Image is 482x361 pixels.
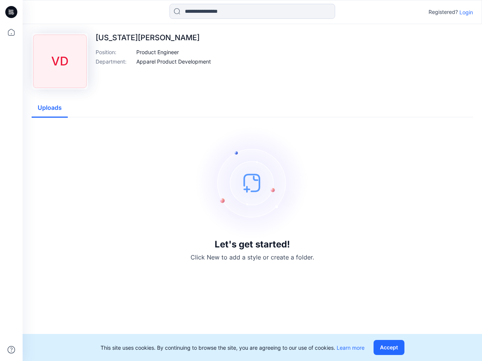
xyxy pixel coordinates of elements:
[337,344,365,351] a: Learn more
[33,35,87,88] div: VD
[196,126,309,239] img: empty-state-image.svg
[96,33,211,42] p: [US_STATE][PERSON_NAME]
[374,340,404,355] button: Accept
[96,48,133,56] p: Position :
[136,58,211,65] p: Apparel Product Development
[136,48,179,56] p: Product Engineer
[96,58,133,65] p: Department :
[32,99,68,118] button: Uploads
[429,8,458,17] p: Registered?
[459,8,473,16] p: Login
[215,239,290,250] h3: Let's get started!
[101,344,365,352] p: This site uses cookies. By continuing to browse the site, you are agreeing to our use of cookies.
[191,253,314,262] p: Click New to add a style or create a folder.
